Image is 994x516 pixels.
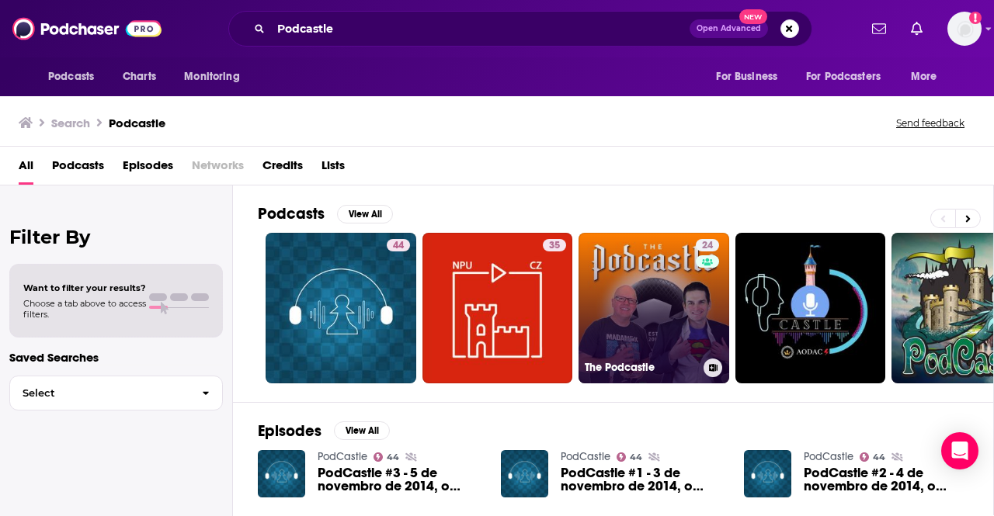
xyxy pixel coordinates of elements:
p: Saved Searches [9,350,223,365]
button: open menu [173,62,259,92]
span: Select [10,388,189,398]
img: PodCastle #1 - 3 de novembro de 2014, o novo PodCastle! PodCastle, o primeiro podcast brasileiro ... [501,450,548,497]
span: Podcasts [48,66,94,88]
button: open menu [900,62,957,92]
a: Credits [262,153,303,185]
span: Networks [192,153,244,185]
svg: Add a profile image [969,12,982,24]
span: Logged in as dmessina [947,12,982,46]
img: PodCastle #2 - 4 de novembro de 2014, o novo PodCastle! PodCastle, o primeiro podcast brasileiro ... [744,450,791,497]
a: PodCastle [318,450,367,463]
span: 44 [393,238,404,254]
button: Send feedback [891,116,969,130]
button: View All [334,421,390,440]
span: Charts [123,66,156,88]
span: 44 [873,454,885,461]
h3: Search [51,116,90,130]
a: PodCastle [804,450,853,463]
a: Lists [321,153,345,185]
button: open menu [37,62,114,92]
span: Want to filter your results? [23,282,146,293]
a: PodCastle #3 - 5 de novembro de 2014, o novo PodCastle! PodCastle, o primeiro podcast brasileiro ... [318,466,482,493]
button: View All [337,205,393,223]
span: 35 [549,238,560,254]
span: More [911,66,937,88]
h2: Podcasts [258,204,325,223]
a: 24The Podcastle [579,233,729,383]
button: open menu [705,62,797,92]
a: 44 [387,239,410,251]
a: 44 [617,452,643,462]
div: Open Intercom Messenger [941,432,978,469]
img: User Profile [947,12,982,46]
div: Search podcasts, credits, & more... [228,11,812,47]
a: EpisodesView All [258,421,390,441]
a: Show notifications dropdown [905,16,929,42]
span: 44 [630,454,642,461]
span: Choose a tab above to access filters. [23,298,146,320]
input: Search podcasts, credits, & more... [271,16,690,41]
h3: The Podcastle [585,361,697,374]
span: Monitoring [184,66,239,88]
a: 35 [543,239,566,251]
button: Select [9,376,223,410]
a: Episodes [123,153,173,185]
a: 44 [860,452,886,462]
a: Podcasts [52,153,104,185]
span: Open Advanced [697,25,761,33]
h3: Podcastle [109,116,165,130]
span: For Business [716,66,777,88]
span: 44 [387,454,399,461]
span: For Podcasters [806,66,881,88]
img: PodCastle #3 - 5 de novembro de 2014, o novo PodCastle! PodCastle, o primeiro podcast brasileiro ... [258,450,305,497]
a: PodcastsView All [258,204,393,223]
button: open menu [796,62,903,92]
a: 44 [374,452,400,462]
span: New [739,9,767,24]
h2: Episodes [258,421,321,441]
a: PodCastle #1 - 3 de novembro de 2014, o novo PodCastle! PodCastle, o primeiro podcast brasileiro ... [561,466,725,493]
a: 44 [266,233,416,383]
button: Show profile menu [947,12,982,46]
h2: Filter By [9,226,223,248]
img: Podchaser - Follow, Share and Rate Podcasts [12,14,162,43]
span: 24 [702,238,713,254]
a: Show notifications dropdown [866,16,892,42]
a: PodCastle [561,450,610,463]
a: 35 [422,233,573,383]
a: All [19,153,33,185]
a: Charts [113,62,165,92]
a: PodCastle #2 - 4 de novembro de 2014, o novo PodCastle! PodCastle, o primeiro podcast brasileiro ... [804,466,968,493]
a: 24 [696,239,719,251]
button: Open AdvancedNew [690,19,768,38]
